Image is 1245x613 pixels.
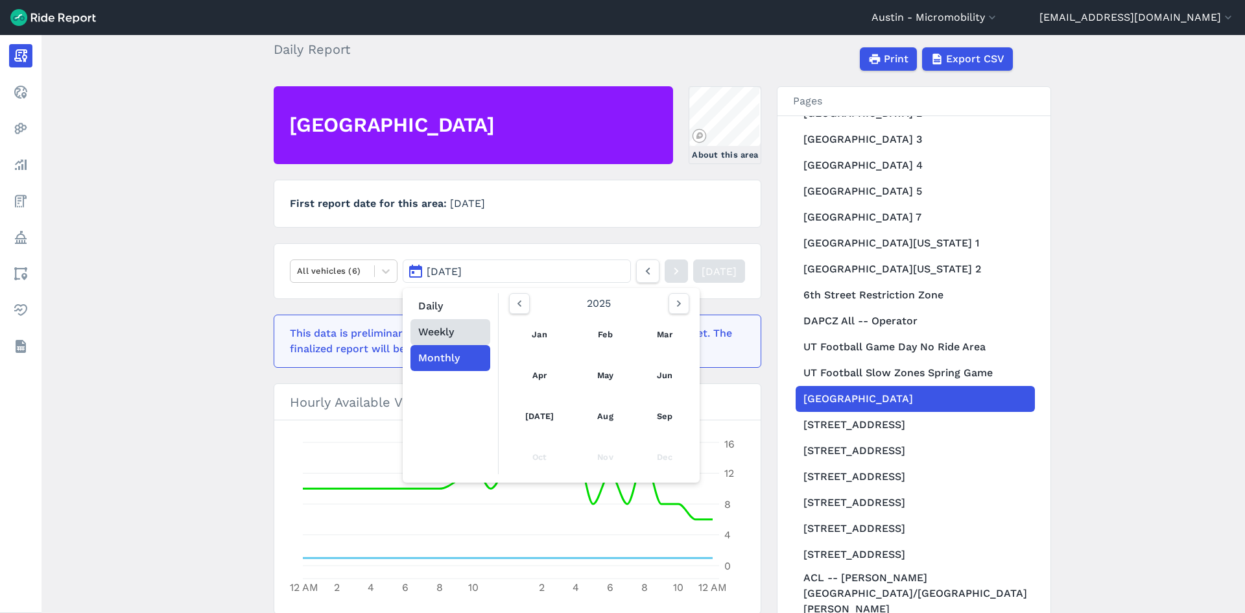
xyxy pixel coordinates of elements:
span: [DATE] [450,197,485,210]
tspan: 6 [607,581,613,594]
a: Realtime [9,80,32,104]
tspan: 16 [724,438,735,450]
a: Feb [583,319,628,350]
tspan: 10 [673,581,683,594]
div: Oct [511,442,568,473]
a: Jan [511,319,568,350]
tspan: 12 AM [698,581,727,594]
a: Apr [511,360,568,391]
div: This data is preliminary and may be missing events that haven't been reported yet. The finalized ... [290,326,737,357]
div: 2025 [504,293,694,314]
tspan: 4 [573,581,579,594]
button: Weekly [410,319,490,345]
a: [STREET_ADDRESS] [796,438,1035,464]
button: Daily [410,293,490,319]
a: Jun [643,360,687,391]
a: [STREET_ADDRESS] [796,412,1035,438]
a: [STREET_ADDRESS] [796,542,1035,568]
tspan: 0 [724,560,731,572]
button: Austin - Micromobility [871,10,999,25]
a: [DATE] [693,259,745,283]
span: Export CSV [946,51,1004,67]
a: [DATE] [511,401,568,432]
span: First report date for this area [290,197,450,210]
a: [STREET_ADDRESS] [796,516,1035,542]
a: [GEOGRAPHIC_DATA] 5 [796,178,1035,204]
tspan: 8 [641,581,648,594]
a: UT Football Game Day No Ride Area [796,334,1035,360]
a: [STREET_ADDRESS] [796,464,1035,490]
a: Mapbox logo [692,128,707,143]
h2: [GEOGRAPHIC_DATA] [289,111,495,139]
a: [GEOGRAPHIC_DATA] 3 [796,126,1035,152]
div: About this area [692,149,758,161]
a: Fees [9,189,32,213]
a: [GEOGRAPHIC_DATA][US_STATE] 1 [796,230,1035,256]
a: 6th Street Restriction Zone [796,282,1035,308]
span: [DATE] [427,265,462,278]
tspan: 10 [468,581,479,594]
tspan: 6 [402,581,409,594]
a: Areas [9,262,32,285]
a: Mar [643,319,687,350]
tspan: 8 [436,581,443,594]
button: [DATE] [403,259,631,283]
a: Sep [643,401,687,432]
a: Heatmaps [9,117,32,140]
a: Analyze [9,153,32,176]
a: Aug [583,401,628,432]
a: [GEOGRAPHIC_DATA] [796,386,1035,412]
button: Monthly [410,345,490,371]
button: Export CSV [922,47,1013,71]
a: [STREET_ADDRESS] [796,490,1035,516]
a: Datasets [9,335,32,358]
h3: Pages [777,87,1050,116]
h3: Hourly Available Vehicles in [GEOGRAPHIC_DATA] [274,384,761,420]
a: Policy [9,226,32,249]
a: About this area [689,86,761,164]
tspan: 2 [539,581,545,594]
img: Ride Report [10,9,96,26]
a: [GEOGRAPHIC_DATA][US_STATE] 2 [796,256,1035,282]
tspan: 4 [724,529,731,541]
canvas: Map [689,87,759,146]
h2: Daily Report [274,40,358,59]
tspan: 12 AM [290,581,318,594]
span: Print [884,51,908,67]
div: Nov [583,442,628,473]
a: [GEOGRAPHIC_DATA] 4 [796,152,1035,178]
tspan: 2 [334,581,340,594]
a: [GEOGRAPHIC_DATA] 7 [796,204,1035,230]
tspan: 12 [724,467,734,479]
tspan: 4 [368,581,374,594]
tspan: 8 [724,498,731,511]
a: UT Football Slow Zones Spring Game [796,360,1035,386]
button: [EMAIL_ADDRESS][DOMAIN_NAME] [1039,10,1235,25]
button: Print [860,47,917,71]
a: Report [9,44,32,67]
a: DAPCZ All -- Operator [796,308,1035,334]
a: Health [9,298,32,322]
a: May [583,360,628,391]
div: Dec [643,442,687,473]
